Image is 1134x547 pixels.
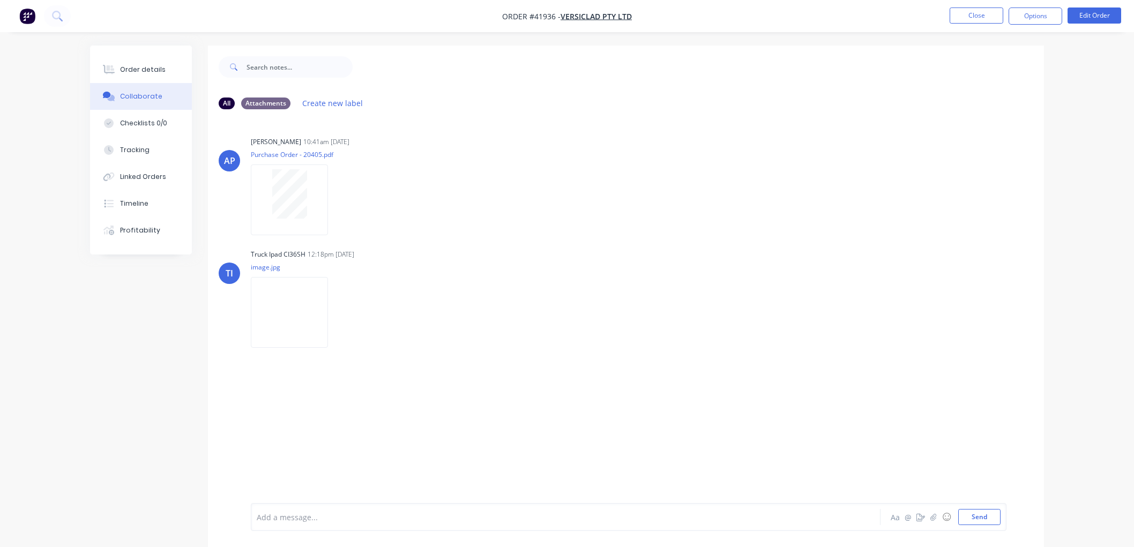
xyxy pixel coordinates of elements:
[958,509,1001,525] button: Send
[120,92,162,101] div: Collaborate
[889,511,901,523] button: Aa
[308,250,354,259] div: 12:18pm [DATE]
[251,250,305,259] div: Truck Ipad CI36SH
[120,199,148,208] div: Timeline
[561,11,632,21] a: VERSICLAD PTY LTD
[120,145,150,155] div: Tracking
[303,137,349,147] div: 10:41am [DATE]
[90,217,192,244] button: Profitability
[120,172,166,182] div: Linked Orders
[120,226,160,235] div: Profitability
[251,150,339,159] p: Purchase Order - 20405.pdf
[90,83,192,110] button: Collaborate
[247,56,353,78] input: Search notes...
[950,8,1003,24] button: Close
[251,137,301,147] div: [PERSON_NAME]
[90,163,192,190] button: Linked Orders
[120,118,167,128] div: Checklists 0/0
[90,110,192,137] button: Checklists 0/0
[90,137,192,163] button: Tracking
[1009,8,1062,25] button: Options
[219,98,235,109] div: All
[19,8,35,24] img: Factory
[226,267,233,280] div: TI
[297,96,369,110] button: Create new label
[90,190,192,217] button: Timeline
[120,65,166,74] div: Order details
[940,511,953,523] button: ☺
[1068,8,1121,24] button: Edit Order
[241,98,290,109] div: Attachments
[901,511,914,523] button: @
[251,263,339,272] p: image.jpg
[502,11,561,21] span: Order #41936 -
[90,56,192,83] button: Order details
[224,154,235,167] div: AP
